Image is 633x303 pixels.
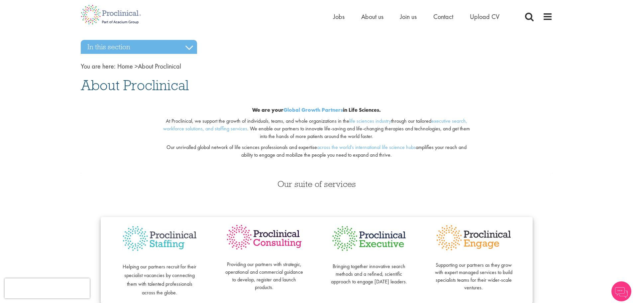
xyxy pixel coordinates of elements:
[330,224,408,253] img: Proclinical Executive
[283,106,343,113] a: Global Growth Partners
[252,106,381,113] b: We are your in Life Sciences.
[225,224,303,251] img: Proclinical Consulting
[333,12,345,21] a: Jobs
[135,62,138,71] span: >
[433,12,453,21] a: Contact
[435,254,513,292] p: Supporting our partners as they grow with expert managed services to build specialists teams for ...
[400,12,417,21] a: Join us
[81,76,189,94] span: About Proclinical
[161,144,472,159] p: Our unrivalled global network of life sciences professionals and expertise amplifies your reach a...
[117,62,181,71] span: About Proclinical
[435,224,513,252] img: Proclinical Engage
[611,281,631,301] img: Chatbot
[81,62,116,71] span: You are here:
[163,117,467,132] a: executive search, workforce solutions, and staffing services
[123,263,196,296] span: Helping our partners recruit for their specialist vacancies by connecting them with talented prof...
[330,255,408,285] p: Bringing together innovative search methods and a refined, scientific approach to engage [DATE] l...
[81,40,197,54] h3: In this section
[349,117,391,124] a: life sciences industry
[470,12,499,21] a: Upload CV
[5,278,90,298] iframe: reCAPTCHA
[161,117,472,140] p: At Proclinical, we support the growth of individuals, teams, and whole organizations in the throu...
[317,144,416,151] a: across the world's international life science hubs
[361,12,383,21] a: About us
[117,62,133,71] a: breadcrumb link to Home
[81,180,553,188] h3: Our suite of services
[225,253,303,291] p: Providing our partners with strategic, operational and commercial guidance to develop, register a...
[121,224,199,254] img: Proclinical Staffing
